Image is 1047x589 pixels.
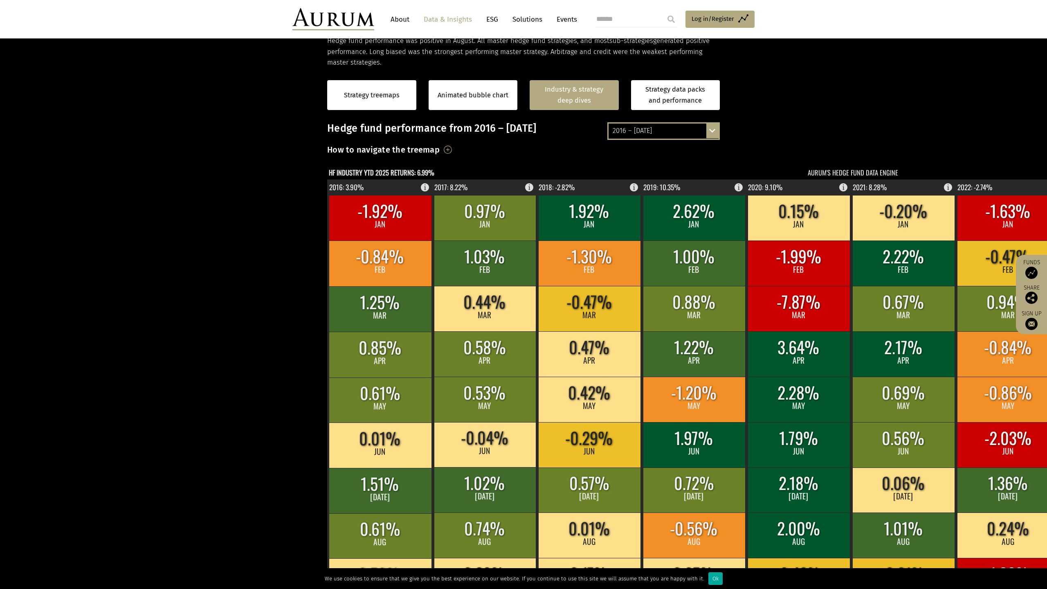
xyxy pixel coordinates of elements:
a: Sign up [1020,310,1043,330]
img: Sign up to our newsletter [1025,318,1038,330]
h3: Hedge fund performance from 2016 – [DATE] [327,122,720,135]
a: About [386,12,413,27]
a: Strategy treemaps [344,90,400,101]
div: 2016 – [DATE] [609,124,719,138]
a: Solutions [508,12,546,27]
input: Submit [663,11,679,27]
a: Strategy data packs and performance [631,80,720,110]
span: Log in/Register [692,14,734,24]
img: Access Funds [1025,267,1038,279]
a: Data & Insights [420,12,476,27]
div: Share [1020,285,1043,304]
a: Industry & strategy deep dives [530,80,619,110]
p: Hedge fund performance was positive in August. All master hedge fund strategies, and most generat... [327,36,720,68]
a: Animated bubble chart [438,90,508,101]
a: Funds [1020,259,1043,279]
img: Share this post [1025,292,1038,304]
a: Log in/Register [685,11,755,28]
img: Aurum [292,8,374,30]
div: Ok [708,572,723,585]
h3: How to navigate the treemap [327,143,440,157]
a: Events [553,12,577,27]
a: ESG [482,12,502,27]
span: sub-strategies [609,37,653,45]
